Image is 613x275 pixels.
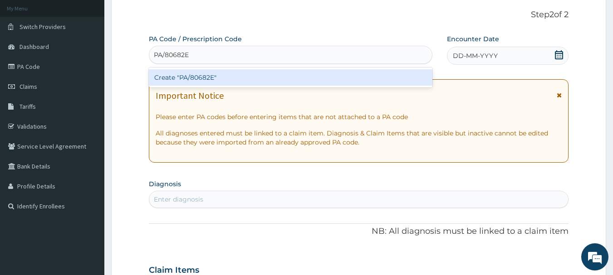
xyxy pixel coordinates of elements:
p: Step 2 of 2 [149,10,569,20]
span: Tariffs [20,102,36,111]
label: PA Code / Prescription Code [149,34,242,43]
textarea: Type your message and hit 'Enter' [5,181,173,212]
p: All diagnoses entered must be linked to a claim item. Diagnosis & Claim Items that are visible bu... [156,129,562,147]
span: Dashboard [20,43,49,51]
span: Switch Providers [20,23,66,31]
div: Create "PA/80682E" [149,69,433,86]
span: DD-MM-YYYY [453,51,498,60]
img: d_794563401_company_1708531726252_794563401 [17,45,37,68]
span: We're online! [53,81,125,172]
label: Encounter Date [447,34,499,43]
p: NB: All diagnosis must be linked to a claim item [149,226,569,237]
label: Diagnosis [149,179,181,188]
p: Please enter PA codes before entering items that are not attached to a PA code [156,112,562,121]
span: Claims [20,82,37,91]
div: Minimize live chat window [149,5,171,26]
div: Enter diagnosis [154,195,203,204]
div: Chat with us now [47,51,152,63]
h1: Important Notice [156,91,224,101]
